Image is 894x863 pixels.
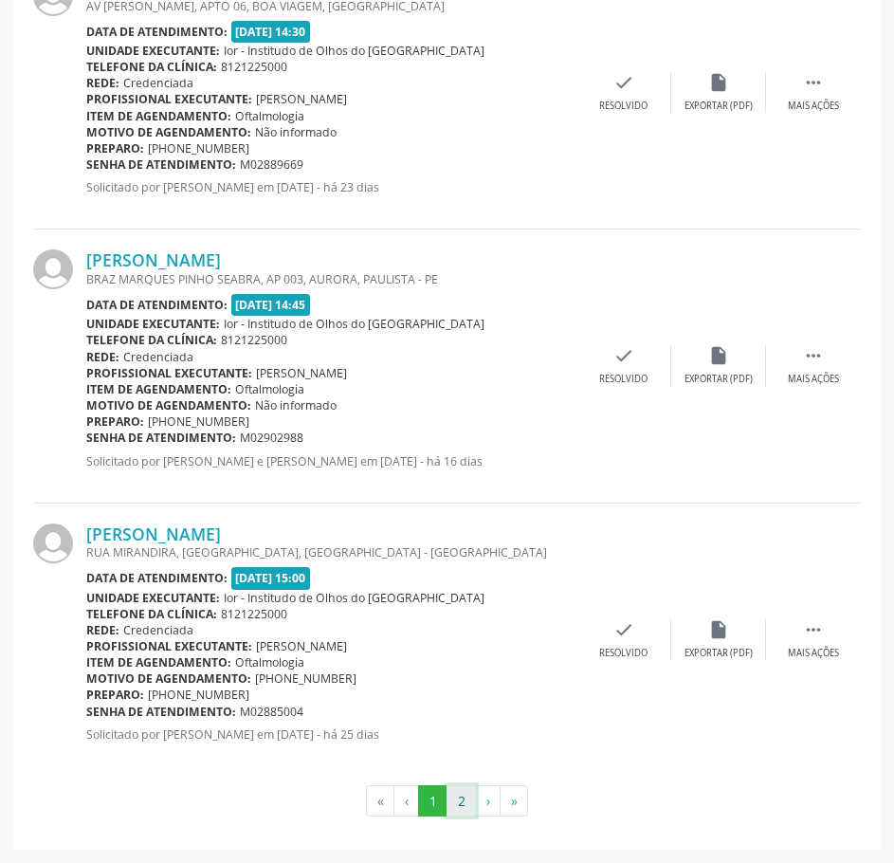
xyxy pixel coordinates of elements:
[123,622,193,638] span: Credenciada
[500,785,528,817] button: Go to last page
[240,704,303,720] span: M02885004
[148,140,249,156] span: [PHONE_NUMBER]
[418,785,447,817] button: Go to page 1
[684,647,753,660] div: Exportar (PDF)
[86,523,221,544] a: [PERSON_NAME]
[86,43,220,59] b: Unidade executante:
[123,349,193,365] span: Credenciada
[221,606,287,622] span: 8121225000
[86,124,251,140] b: Motivo de agendamento:
[33,785,861,817] ul: Pagination
[86,140,144,156] b: Preparo:
[803,72,824,93] i: 
[86,316,220,332] b: Unidade executante:
[86,544,576,560] div: RUA MIRANDIRA, [GEOGRAPHIC_DATA], [GEOGRAPHIC_DATA] - [GEOGRAPHIC_DATA]
[235,108,304,124] span: Oftalmologia
[240,430,303,446] span: M02902988
[788,373,839,386] div: Mais ações
[86,349,119,365] b: Rede:
[684,373,753,386] div: Exportar (PDF)
[86,654,231,670] b: Item de agendamento:
[256,365,347,381] span: [PERSON_NAME]
[86,91,252,107] b: Profissional executante:
[447,785,476,817] button: Go to page 2
[86,606,217,622] b: Telefone da clínica:
[86,397,251,413] b: Motivo de agendamento:
[86,59,217,75] b: Telefone da clínica:
[86,638,252,654] b: Profissional executante:
[86,271,576,287] div: BRAZ MARQUES PINHO SEABRA, AP 003, AURORA, PAULISTA - PE
[256,638,347,654] span: [PERSON_NAME]
[788,100,839,113] div: Mais ações
[221,332,287,348] span: 8121225000
[86,622,119,638] b: Rede:
[684,100,753,113] div: Exportar (PDF)
[231,21,311,43] span: [DATE] 14:30
[255,124,337,140] span: Não informado
[235,381,304,397] span: Oftalmologia
[123,75,193,91] span: Credenciada
[33,523,73,563] img: img
[86,590,220,606] b: Unidade executante:
[708,72,729,93] i: insert_drive_file
[86,249,221,270] a: [PERSON_NAME]
[599,647,648,660] div: Resolvido
[613,619,634,640] i: check
[803,345,824,366] i: 
[86,381,231,397] b: Item de agendamento:
[86,297,228,313] b: Data de atendimento:
[86,156,236,173] b: Senha de atendimento:
[788,647,839,660] div: Mais ações
[86,179,576,195] p: Solicitado por [PERSON_NAME] em [DATE] - há 23 dias
[86,75,119,91] b: Rede:
[86,453,576,469] p: Solicitado por [PERSON_NAME] e [PERSON_NAME] em [DATE] - há 16 dias
[86,108,231,124] b: Item de agendamento:
[86,726,576,743] p: Solicitado por [PERSON_NAME] em [DATE] - há 25 dias
[86,365,252,381] b: Profissional executante:
[256,91,347,107] span: [PERSON_NAME]
[235,654,304,670] span: Oftalmologia
[599,373,648,386] div: Resolvido
[599,100,648,113] div: Resolvido
[708,619,729,640] i: insert_drive_file
[86,332,217,348] b: Telefone da clínica:
[613,72,634,93] i: check
[803,619,824,640] i: 
[240,156,303,173] span: M02889669
[86,24,228,40] b: Data de atendimento:
[613,345,634,366] i: check
[148,413,249,430] span: [PHONE_NUMBER]
[708,345,729,366] i: insert_drive_file
[224,43,484,59] span: Ior - Institudo de Olhos do [GEOGRAPHIC_DATA]
[255,397,337,413] span: Não informado
[231,567,311,589] span: [DATE] 15:00
[86,430,236,446] b: Senha de atendimento:
[224,590,484,606] span: Ior - Institudo de Olhos do [GEOGRAPHIC_DATA]
[255,670,356,687] span: [PHONE_NUMBER]
[33,249,73,289] img: img
[86,670,251,687] b: Motivo de agendamento:
[221,59,287,75] span: 8121225000
[86,570,228,586] b: Data de atendimento:
[86,687,144,703] b: Preparo:
[148,687,249,703] span: [PHONE_NUMBER]
[86,413,144,430] b: Preparo:
[86,704,236,720] b: Senha de atendimento:
[231,294,311,316] span: [DATE] 14:45
[224,316,484,332] span: Ior - Institudo de Olhos do [GEOGRAPHIC_DATA]
[475,785,501,817] button: Go to next page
